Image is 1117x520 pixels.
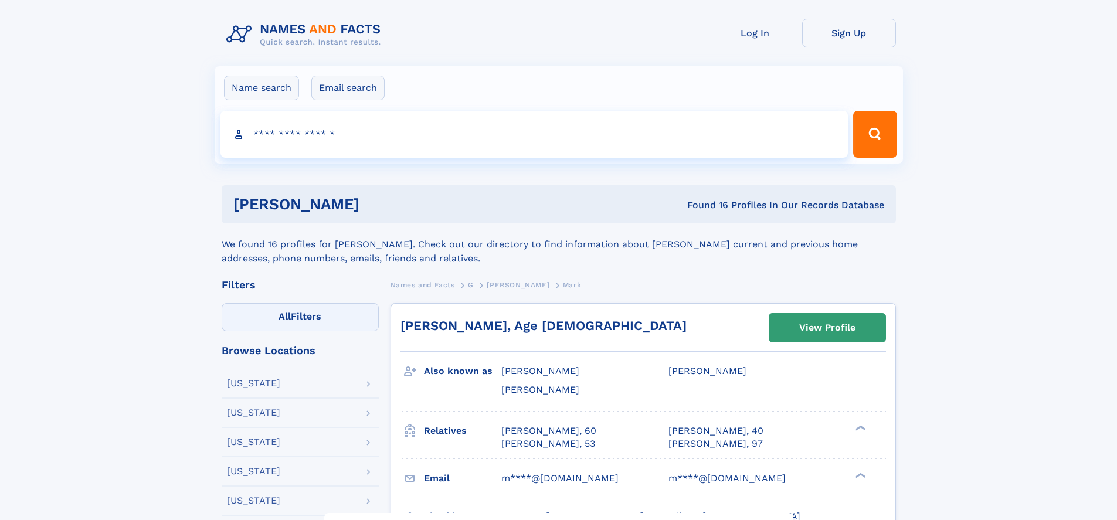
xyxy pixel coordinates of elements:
[279,311,291,322] span: All
[668,424,763,437] a: [PERSON_NAME], 40
[220,111,848,158] input: search input
[227,467,280,476] div: [US_STATE]
[311,76,385,100] label: Email search
[391,277,455,292] a: Names and Facts
[400,318,687,333] a: [PERSON_NAME], Age [DEMOGRAPHIC_DATA]
[668,437,763,450] a: [PERSON_NAME], 97
[853,111,897,158] button: Search Button
[468,281,474,289] span: G
[424,421,501,441] h3: Relatives
[227,496,280,505] div: [US_STATE]
[222,223,896,266] div: We found 16 profiles for [PERSON_NAME]. Check out our directory to find information about [PERSON...
[222,345,379,356] div: Browse Locations
[424,361,501,381] h3: Also known as
[222,19,391,50] img: Logo Names and Facts
[468,277,474,292] a: G
[222,280,379,290] div: Filters
[227,437,280,447] div: [US_STATE]
[501,365,579,376] span: [PERSON_NAME]
[233,197,524,212] h1: [PERSON_NAME]
[227,408,280,417] div: [US_STATE]
[227,379,280,388] div: [US_STATE]
[563,281,581,289] span: Mark
[708,19,802,47] a: Log In
[501,384,579,395] span: [PERSON_NAME]
[802,19,896,47] a: Sign Up
[853,424,867,431] div: ❯
[668,365,746,376] span: [PERSON_NAME]
[769,314,885,342] a: View Profile
[799,314,855,341] div: View Profile
[853,471,867,479] div: ❯
[501,437,595,450] a: [PERSON_NAME], 53
[501,424,596,437] a: [PERSON_NAME], 60
[222,303,379,331] label: Filters
[523,199,884,212] div: Found 16 Profiles In Our Records Database
[487,277,549,292] a: [PERSON_NAME]
[224,76,299,100] label: Name search
[487,281,549,289] span: [PERSON_NAME]
[424,468,501,488] h3: Email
